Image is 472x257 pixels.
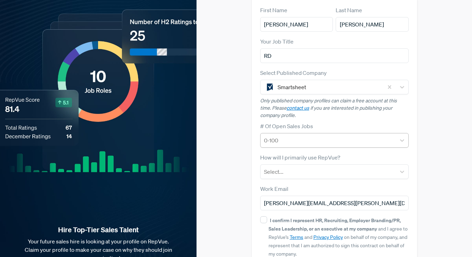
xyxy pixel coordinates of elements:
label: Last Name [336,6,362,14]
label: How will I primarily use RepVue? [260,153,340,162]
label: # Of Open Sales Jobs [260,122,313,130]
img: Smartsheet [266,83,274,91]
input: Last Name [336,17,408,32]
a: Privacy Policy [313,234,343,240]
a: Terms [290,234,303,240]
input: Email [260,196,409,210]
input: Title [260,48,409,63]
label: Work Email [260,185,288,193]
p: Only published company profiles can claim a free account at this time. Please if you are interest... [260,97,409,119]
input: First Name [260,17,333,32]
a: contact us [287,105,309,111]
label: Select Published Company [260,69,327,77]
label: Your Job Title [260,37,294,46]
span: and I agree to RepVue’s and on behalf of my company, and represent that I am authorized to sign t... [269,217,408,257]
strong: I confirm I represent HR, Recruiting, Employer Branding/PR, Sales Leadership, or an executive at ... [269,217,401,232]
label: First Name [260,6,287,14]
strong: Hire Top-Tier Sales Talent [11,225,185,234]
